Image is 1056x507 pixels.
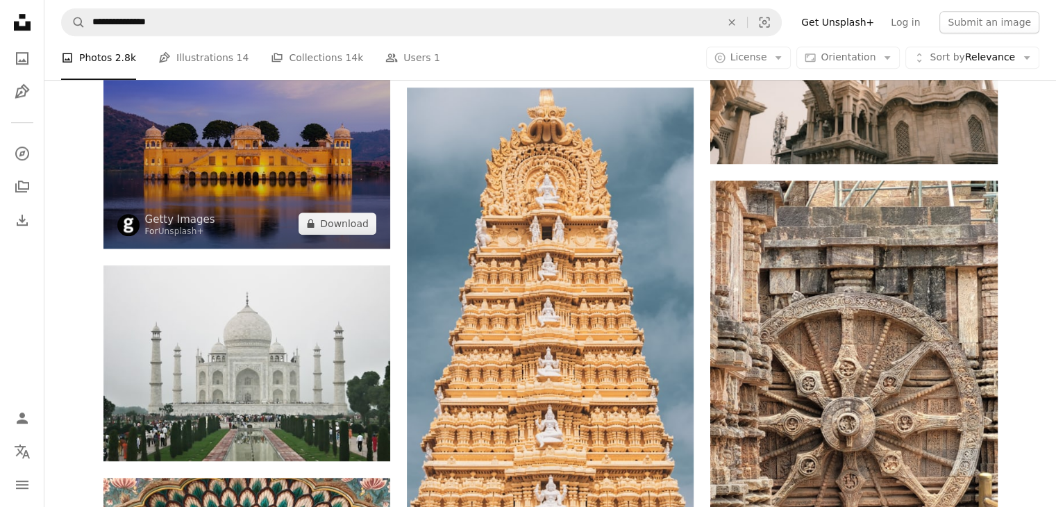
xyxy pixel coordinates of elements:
[61,8,782,36] form: Find visuals sitewide
[793,11,882,33] a: Get Unsplash+
[796,47,900,69] button: Orientation
[434,51,440,66] span: 1
[299,213,376,235] button: Download
[103,265,390,461] img: a group of people standing in front of a white building
[905,47,1039,69] button: Sort byRelevance
[385,36,440,81] a: Users 1
[882,11,928,33] a: Log in
[103,17,390,249] img: Rajasthan landmark - Jal Mahal Water Palace on Man Sagar Lake in the evening in twilight. Jaipur,...
[930,52,964,63] span: Sort by
[8,404,36,432] a: Log in / Sign up
[103,356,390,369] a: a group of people standing in front of a white building
[710,365,997,378] a: a large wheel on the side of a building
[706,47,791,69] button: License
[716,9,747,35] button: Clear
[8,206,36,234] a: Download History
[939,11,1039,33] button: Submit an image
[103,126,390,138] a: Rajasthan landmark - Jal Mahal Water Palace on Man Sagar Lake in the evening in twilight. Jaipur,...
[748,9,781,35] button: Visual search
[145,213,215,226] a: Getty Images
[8,8,36,39] a: Home — Unsplash
[8,438,36,465] button: Language
[8,44,36,72] a: Photos
[930,51,1015,65] span: Relevance
[62,9,85,35] button: Search Unsplash
[237,51,249,66] span: 14
[271,36,363,81] a: Collections 14k
[145,226,215,238] div: For
[345,51,363,66] span: 14k
[117,214,140,236] img: Go to Getty Images's profile
[158,36,249,81] a: Illustrations 14
[8,173,36,201] a: Collections
[158,226,204,236] a: Unsplash+
[8,140,36,167] a: Explore
[8,471,36,499] button: Menu
[730,52,767,63] span: License
[8,78,36,106] a: Illustrations
[407,311,694,324] a: gray concrete building
[821,52,875,63] span: Orientation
